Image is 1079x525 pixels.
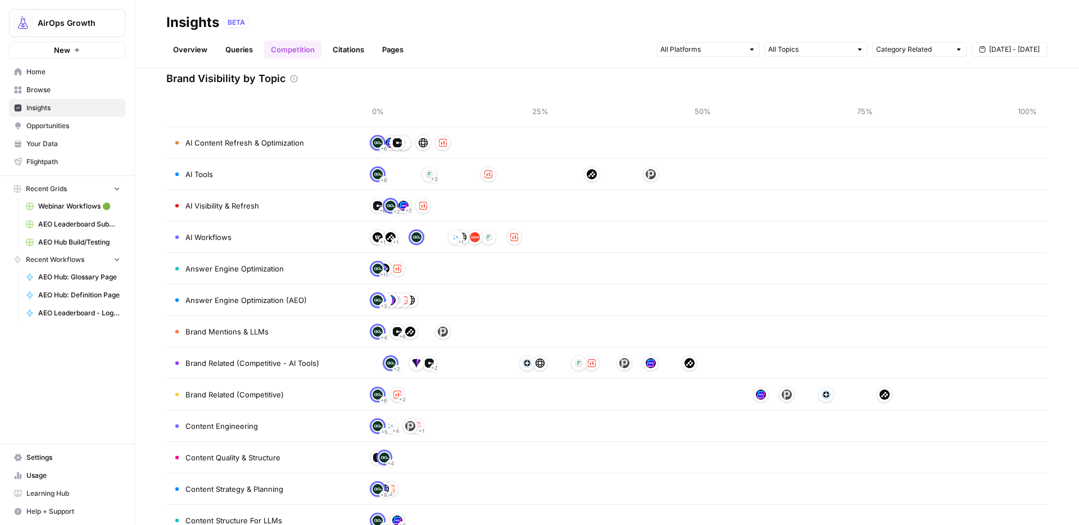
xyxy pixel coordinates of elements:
[26,488,120,499] span: Learning Hub
[373,390,383,400] img: yjux4x3lwinlft1ym4yif8lrli78
[54,44,70,56] span: New
[782,390,792,400] img: 7am1k4mqv57ixqoijcbmwmydc8ix
[398,201,409,211] img: cbtemd9yngpxf5d3cs29ym8ckjcf
[424,358,434,368] img: q1k0jh8xe2mxn088pu84g40890p5
[821,390,831,400] img: fdgxdti382z787lv66zz9n8urx3e
[379,205,386,216] span: + 6
[224,17,249,28] div: BETA
[9,153,125,171] a: Flightpath
[398,138,409,148] img: 8as9tpzhc348q5rxcvki1oae0hhd
[386,232,396,242] img: z5mnau15jk0a3i3dbnjftp6o8oil
[185,357,319,369] span: Brand Related (Competitive - AI Tools)
[380,143,387,155] span: + 6
[424,169,434,179] img: p7gb08cj8xwpj667sp6w3htlk52t
[38,17,106,29] span: AirOps Growth
[9,449,125,467] a: Settings
[386,358,396,368] img: yjux4x3lwinlft1ym4yif8lrli78
[26,67,120,77] span: Home
[379,264,389,274] img: z5mnau15jk0a3i3dbnjftp6o8oil
[879,390,890,400] img: z5mnau15jk0a3i3dbnjftp6o8oil
[399,331,406,342] span: + 6
[373,201,383,211] img: q1k0jh8xe2mxn088pu84g40890p5
[373,264,383,274] img: yjux4x3lwinlft1ym4yif8lrli78
[392,138,402,148] img: q1k0jh8xe2mxn088pu84g40890p5
[411,421,421,431] img: w57jo3udkqo1ra9pp5ane7em8etm
[380,175,387,186] span: + 6
[431,363,438,374] span: + 2
[185,263,284,274] span: Answer Engine Optimization
[399,394,406,405] span: + 2
[574,358,584,368] img: p7gb08cj8xwpj667sp6w3htlk52t
[38,201,120,211] span: Webinar Workflows 🟢
[185,483,283,495] span: Content Strategy & Planning
[26,255,84,265] span: Recent Workflows
[411,358,421,368] img: 69mahulzkr88dfp3khgaxinpiqd1
[386,421,396,431] img: 8as9tpzhc348q5rxcvki1oae0hhd
[373,138,383,148] img: yjux4x3lwinlft1ym4yif8lrli78
[373,295,383,305] img: yjux4x3lwinlft1ym4yif8lrli78
[9,135,125,153] a: Your Data
[166,40,214,58] a: Overview
[26,157,120,167] span: Flightpath
[9,42,125,58] button: New
[380,269,388,280] span: + 11
[529,106,551,117] span: 25%
[646,169,656,179] img: 7am1k4mqv57ixqoijcbmwmydc8ix
[9,467,125,485] a: Usage
[381,427,387,438] span: + 5
[21,268,125,286] a: AEO Hub: Glossary Page
[26,184,67,194] span: Recent Grids
[971,42,1048,57] button: [DATE] - [DATE]
[756,390,766,400] img: cbtemd9yngpxf5d3cs29ym8ckjcf
[587,358,597,368] img: w57jo3udkqo1ra9pp5ane7em8etm
[483,232,493,242] img: p7gb08cj8xwpj667sp6w3htlk52t
[398,295,409,305] img: w57jo3udkqo1ra9pp5ane7em8etm
[660,44,743,55] input: All Platforms
[26,121,120,131] span: Opportunities
[26,452,120,463] span: Settings
[386,484,396,494] img: w57jo3udkqo1ra9pp5ane7em8etm
[522,358,532,368] img: fdgxdti382z787lv66zz9n8urx3e
[9,117,125,135] a: Opportunities
[989,44,1040,55] span: [DATE] - [DATE]
[26,103,120,113] span: Insights
[185,420,258,432] span: Content Engineering
[768,44,851,55] input: All Topics
[9,63,125,81] a: Home
[380,237,386,248] span: + 1
[386,295,396,305] img: cbtemd9yngpxf5d3cs29ym8ckjcf
[366,106,389,117] span: 0%
[166,71,285,87] h3: Brand Visibility by Topic
[185,295,307,306] span: Answer Engine Optimization (AEO)
[684,358,695,368] img: z5mnau15jk0a3i3dbnjftp6o8oil
[854,106,876,117] span: 75%
[392,327,402,337] img: q1k0jh8xe2mxn088pu84g40890p5
[26,506,120,517] span: Help + Support
[876,44,950,55] input: Category Related
[373,232,383,242] img: 7dxwaxkbugs2lxc5f7zwbrgf2nd8
[38,308,120,318] span: AEO Leaderboard - Log Submission to Grid
[373,452,383,463] img: q1k0jh8xe2mxn088pu84g40890p5
[646,358,656,368] img: cbtemd9yngpxf5d3cs29ym8ckjcf
[264,40,321,58] a: Competition
[393,206,400,218] span: + 2
[21,233,125,251] a: AEO Hub Build/Testing
[392,295,402,305] img: p7gb08cj8xwpj667sp6w3htlk52t
[26,85,120,95] span: Browse
[9,180,125,197] button: Recent Grids
[619,358,629,368] img: 7am1k4mqv57ixqoijcbmwmydc8ix
[13,13,33,33] img: AirOps Growth Logo
[219,40,260,58] a: Queries
[509,232,519,242] img: w57jo3udkqo1ra9pp5ane7em8etm
[392,390,402,400] img: w57jo3udkqo1ra9pp5ane7em8etm
[373,421,383,431] img: yjux4x3lwinlft1ym4yif8lrli78
[9,99,125,117] a: Insights
[386,201,396,211] img: yjux4x3lwinlft1ym4yif8lrli78
[373,169,383,179] img: yjux4x3lwinlft1ym4yif8lrli78
[185,452,280,463] span: Content Quality & Structure
[386,138,396,148] img: cbtemd9yngpxf5d3cs29ym8ckjcf
[419,426,424,437] span: + 1
[380,301,387,312] span: + 3
[387,458,394,469] span: + 4
[438,327,448,337] img: 7am1k4mqv57ixqoijcbmwmydc8ix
